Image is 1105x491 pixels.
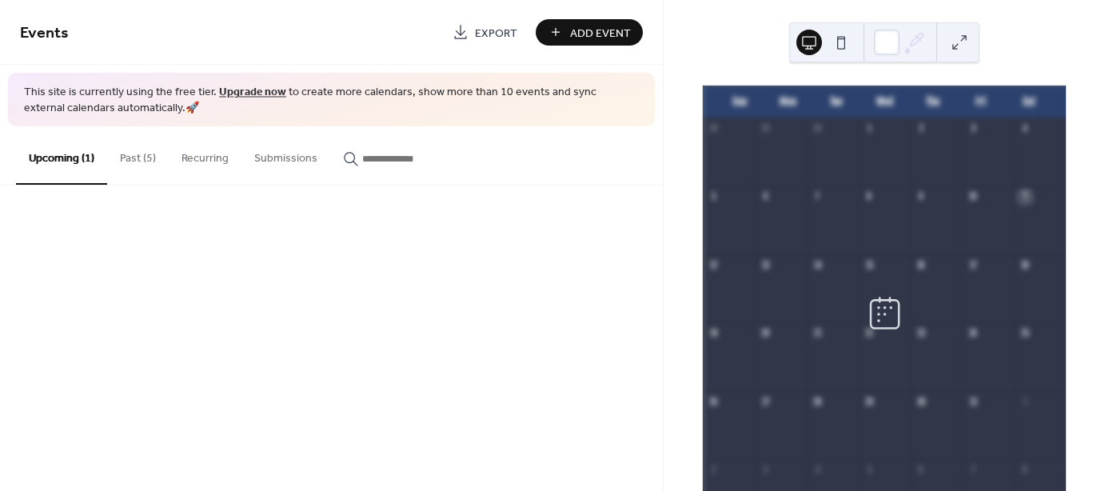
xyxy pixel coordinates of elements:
[967,328,979,340] div: 24
[916,191,927,203] div: 9
[1019,123,1031,135] div: 4
[812,464,824,476] div: 4
[916,328,927,340] div: 23
[864,396,876,408] div: 29
[908,86,956,118] div: Thu
[864,464,876,476] div: 5
[967,123,979,135] div: 3
[24,85,639,116] span: This site is currently using the free tier. to create more calendars, show more than 10 events an...
[708,396,720,408] div: 26
[967,259,979,271] div: 17
[760,259,772,271] div: 13
[864,191,876,203] div: 8
[708,259,720,271] div: 12
[760,328,772,340] div: 20
[1019,396,1031,408] div: 1
[760,191,772,203] div: 6
[760,123,772,135] div: 29
[570,25,631,42] span: Add Event
[1019,464,1031,476] div: 8
[708,191,720,203] div: 5
[764,86,812,118] div: Mon
[916,396,927,408] div: 30
[812,259,824,271] div: 14
[1005,86,1053,118] div: Sat
[536,19,643,46] button: Add Event
[716,86,764,118] div: Sun
[967,464,979,476] div: 7
[708,123,720,135] div: 28
[1019,191,1031,203] div: 11
[241,126,330,183] button: Submissions
[860,86,908,118] div: Wed
[967,191,979,203] div: 10
[107,126,169,183] button: Past (5)
[967,396,979,408] div: 31
[475,25,517,42] span: Export
[760,464,772,476] div: 3
[916,123,927,135] div: 2
[916,464,927,476] div: 6
[864,259,876,271] div: 15
[760,396,772,408] div: 27
[812,86,860,118] div: Tue
[441,19,529,46] a: Export
[812,123,824,135] div: 30
[16,126,107,185] button: Upcoming (1)
[812,328,824,340] div: 21
[864,123,876,135] div: 1
[1019,259,1031,271] div: 18
[812,396,824,408] div: 28
[169,126,241,183] button: Recurring
[219,82,286,103] a: Upgrade now
[812,191,824,203] div: 7
[864,328,876,340] div: 22
[956,86,1004,118] div: Fri
[708,328,720,340] div: 19
[708,464,720,476] div: 2
[20,18,69,49] span: Events
[916,259,927,271] div: 16
[1019,328,1031,340] div: 25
